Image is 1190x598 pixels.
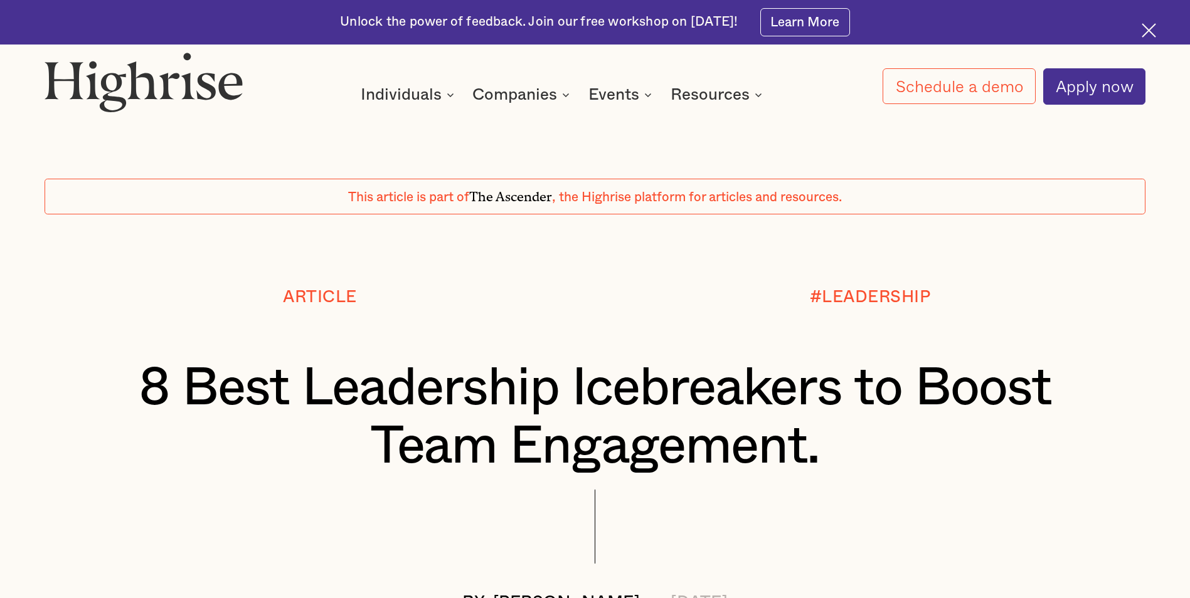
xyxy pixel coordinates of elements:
div: Companies [472,87,573,102]
div: Individuals [361,87,442,102]
a: Apply now [1043,68,1145,105]
span: The Ascender [469,186,552,202]
div: Events [588,87,639,102]
span: , the Highrise platform for articles and resources. [552,191,842,204]
div: Events [588,87,656,102]
h1: 8 Best Leadership Icebreakers to Boost Team Engagement. [90,359,1100,476]
img: Highrise logo [45,52,243,112]
div: Companies [472,87,557,102]
div: #LEADERSHIP [810,288,931,307]
span: This article is part of [348,191,469,204]
div: Unlock the power of feedback. Join our free workshop on [DATE]! [340,13,738,31]
div: Article [283,288,357,307]
div: Individuals [361,87,458,102]
img: Cross icon [1142,23,1156,38]
a: Schedule a demo [883,68,1035,104]
div: Resources [671,87,750,102]
a: Learn More [760,8,850,36]
div: Resources [671,87,766,102]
